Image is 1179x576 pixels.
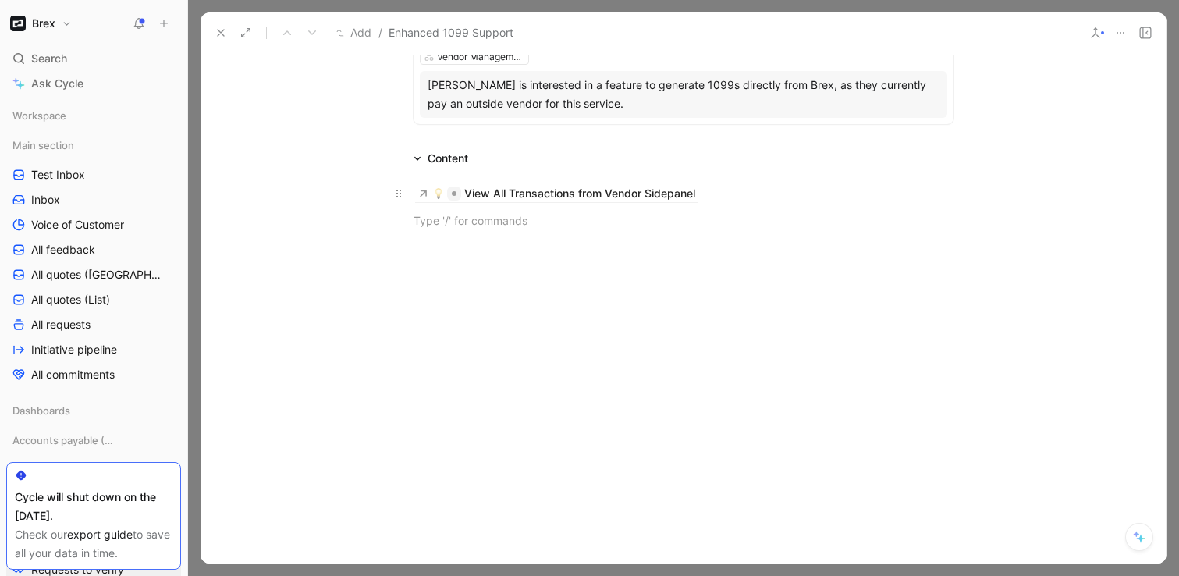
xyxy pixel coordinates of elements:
span: Test Inbox [31,167,85,183]
a: All feedback [6,238,181,261]
a: All requests [6,313,181,336]
div: View All Transactions from Vendor Sidepanel [464,184,695,203]
div: Content [428,149,468,168]
div: Cycle will shut down on the [DATE]. [15,488,172,525]
div: Search [6,47,181,70]
div: Dashboards [6,399,181,422]
span: / [378,23,382,42]
div: Dashboards [6,399,181,427]
span: Workspace [12,108,66,123]
div: Check our to save all your data in time. [15,525,172,563]
span: Enhanced 1099 Support [389,23,513,42]
a: 💡View All Transactions from Vendor Sidepanel [414,184,700,203]
a: Ask Cycle [6,72,181,95]
span: Main section [12,137,74,153]
span: Inbox [31,192,60,208]
span: All quotes (List) [31,292,110,308]
div: Workspace [6,104,181,127]
a: Test Inbox [6,163,181,187]
a: All quotes ([GEOGRAPHIC_DATA]) [6,263,181,286]
span: Ask Cycle [31,74,83,93]
img: Brex [10,16,26,31]
span: All feedback [31,242,95,258]
span: Dashboards [12,403,70,418]
span: All requests [31,317,91,332]
div: [PERSON_NAME] is interested in a feature to generate 1099s directly from Brex, as they currently ... [428,76,939,113]
span: All commitments [31,367,115,382]
button: BrexBrex [6,12,76,34]
a: All commitments [6,363,181,386]
div: Content [407,149,474,168]
div: Main sectionTest InboxInboxVoice of CustomerAll feedbackAll quotes ([GEOGRAPHIC_DATA])All quotes ... [6,133,181,386]
a: AP - Problems [6,458,181,482]
div: Accounts payable (AP) [6,428,181,452]
div: Main section [6,133,181,157]
h1: Brex [32,16,55,30]
a: All quotes (List) [6,288,181,311]
a: Inbox [6,188,181,212]
div: Vendor Management [437,49,524,65]
a: export guide [67,528,133,541]
img: 💡 [433,188,444,199]
button: Add [332,23,375,42]
span: All quotes ([GEOGRAPHIC_DATA]) [31,267,163,283]
span: Search [31,49,67,68]
span: Accounts payable (AP) [12,432,117,448]
span: Initiative pipeline [31,342,117,357]
a: Initiative pipeline [6,338,181,361]
span: Voice of Customer [31,217,124,233]
a: Voice of Customer [6,213,181,236]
